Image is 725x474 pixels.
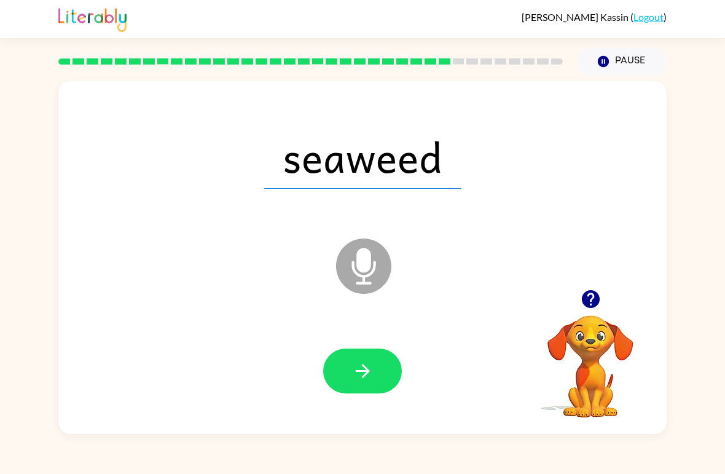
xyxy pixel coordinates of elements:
img: Literably [58,5,127,32]
a: Logout [633,11,664,23]
span: seaweed [264,125,461,189]
span: [PERSON_NAME] Kassin [522,11,630,23]
button: Pause [578,47,667,76]
div: ( ) [522,11,667,23]
video: Your browser must support playing .mp4 files to use Literably. Please try using another browser. [529,296,652,419]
